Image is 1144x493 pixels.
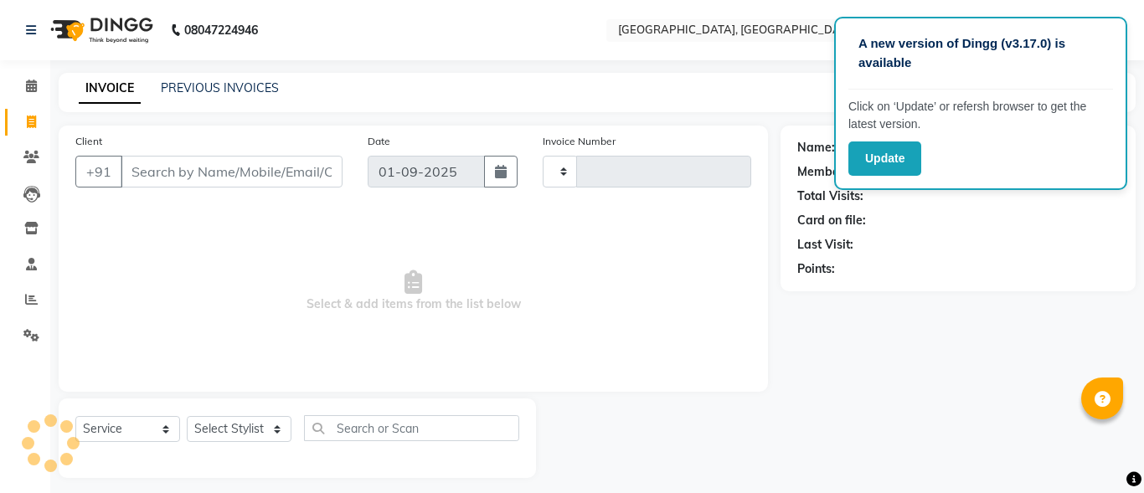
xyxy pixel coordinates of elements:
[75,156,122,187] button: +91
[75,134,102,149] label: Client
[121,156,343,187] input: Search by Name/Mobile/Email/Code
[79,74,141,104] a: INVOICE
[43,7,157,54] img: logo
[797,139,835,157] div: Name:
[184,7,258,54] b: 08047224946
[161,80,279,95] a: PREVIOUS INVOICES
[858,34,1103,72] p: A new version of Dingg (v3.17.0) is available
[848,141,921,176] button: Update
[797,163,870,181] div: Membership:
[797,212,866,229] div: Card on file:
[797,236,853,254] div: Last Visit:
[797,260,835,278] div: Points:
[304,415,519,441] input: Search or Scan
[75,208,751,375] span: Select & add items from the list below
[543,134,616,149] label: Invoice Number
[368,134,390,149] label: Date
[797,187,863,205] div: Total Visits:
[848,98,1113,133] p: Click on ‘Update’ or refersh browser to get the latest version.
[1074,426,1127,476] iframe: chat widget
